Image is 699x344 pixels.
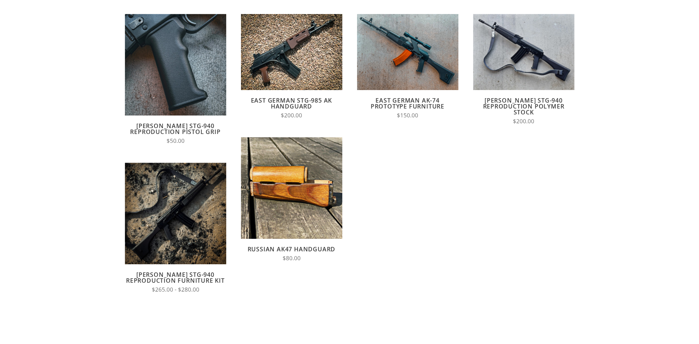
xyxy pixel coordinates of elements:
[241,137,342,239] img: Russian AK47 Handguard
[357,14,458,90] img: East German AK-74 Prototype Furniture
[251,96,332,110] a: East German STG-985 AK Handguard
[371,96,444,110] a: East German AK-74 Prototype Furniture
[513,117,534,125] span: $200.00
[130,122,220,136] a: [PERSON_NAME] STG-940 Reproduction Pistol Grip
[473,14,574,90] img: Wieger STG-940 Reproduction Polymer Stock
[125,163,226,264] img: Wieger STG-940 Reproduction Furniture Kit
[167,137,185,145] span: $50.00
[483,96,565,116] a: [PERSON_NAME] STG-940 Reproduction Polymer Stock
[248,245,336,253] a: Russian AK47 Handguard
[241,14,342,90] img: East German STG-985 AK Handguard
[152,286,199,293] span: $265.00 - $280.00
[281,111,302,119] span: $200.00
[397,111,418,119] span: $150.00
[283,254,301,262] span: $80.00
[125,14,226,116] img: Wieger STG-940 Reproduction Pistol Grip
[126,271,225,285] a: [PERSON_NAME] STG-940 Reproduction Furniture Kit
